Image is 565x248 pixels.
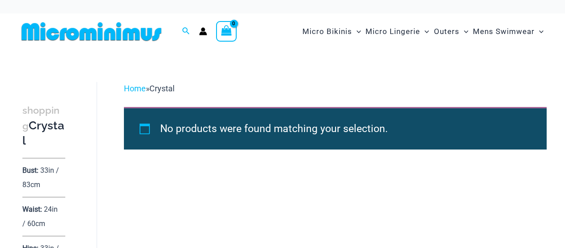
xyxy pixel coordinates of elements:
a: OutersMenu ToggleMenu Toggle [432,18,471,45]
nav: Site Navigation [299,17,547,47]
span: Menu Toggle [535,20,544,43]
a: Account icon link [199,27,207,35]
span: Menu Toggle [352,20,361,43]
span: Menu Toggle [420,20,429,43]
span: Mens Swimwear [473,20,535,43]
a: Micro BikinisMenu ToggleMenu Toggle [300,18,363,45]
a: Mens SwimwearMenu ToggleMenu Toggle [471,18,546,45]
img: MM SHOP LOGO FLAT [18,21,165,42]
a: View Shopping Cart, empty [216,21,237,42]
span: Crystal [149,84,174,93]
span: Micro Bikinis [302,20,352,43]
a: Micro LingerieMenu ToggleMenu Toggle [363,18,431,45]
p: Bust: [22,166,38,175]
h3: Crystal [22,103,65,149]
p: 33in / 83cm [22,166,59,189]
a: Home [124,84,146,93]
span: Menu Toggle [459,20,468,43]
span: Outers [434,20,459,43]
div: No products were found matching your selection. [124,107,547,150]
p: Waist: [22,205,42,214]
span: » [124,84,174,93]
span: shopping [22,105,59,132]
a: Search icon link [182,26,190,37]
span: Micro Lingerie [365,20,420,43]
